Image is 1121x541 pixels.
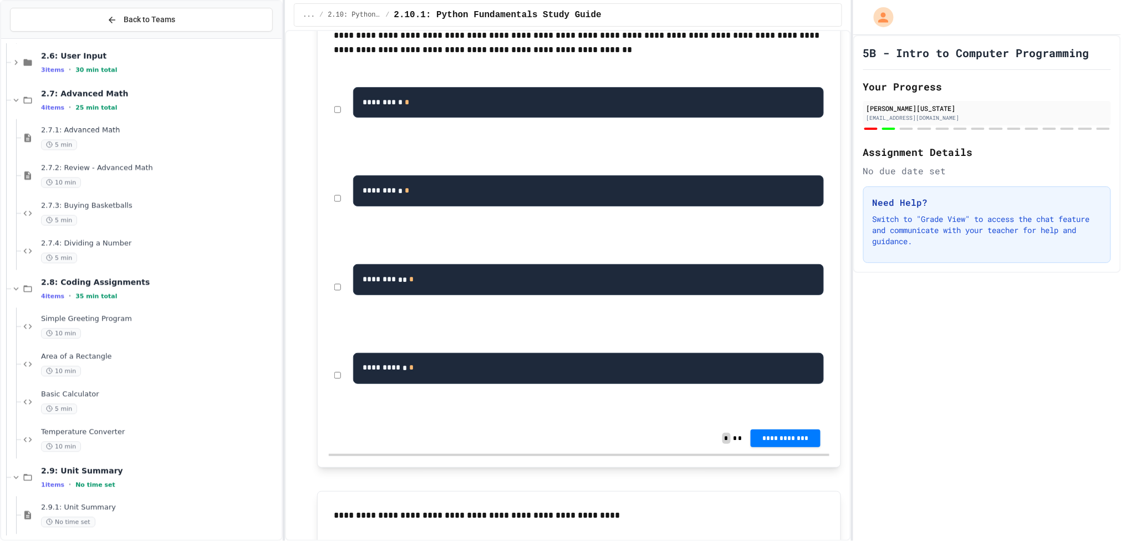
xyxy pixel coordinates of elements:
[863,144,1111,160] h2: Assignment Details
[303,11,315,19] span: ...
[863,164,1111,178] div: No due date set
[319,11,323,19] span: /
[863,79,1111,94] h2: Your Progress
[41,104,64,112] span: 4 items
[41,164,279,173] span: 2.7.2: Review - Advanced Math
[41,482,64,489] span: 1 items
[10,8,273,32] button: Back to Teams
[863,45,1089,60] h1: 5B - Intro to Computer Programming
[69,103,71,112] span: •
[41,428,279,437] span: Temperature Converter
[41,67,64,74] span: 3 items
[69,481,71,489] span: •
[41,390,279,400] span: Basic Calculator
[41,293,64,300] span: 4 items
[41,315,279,324] span: Simple Greeting Program
[75,482,115,489] span: No time set
[41,352,279,362] span: Area of a Rectangle
[75,67,117,74] span: 30 min total
[69,292,71,301] span: •
[41,178,81,188] span: 10 min
[41,503,279,513] span: 2.9.1: Unit Summary
[41,277,279,287] span: 2.8: Coding Assignments
[867,103,1108,113] div: [PERSON_NAME][US_STATE]
[385,11,389,19] span: /
[41,404,77,414] span: 5 min
[69,65,71,74] span: •
[41,201,279,211] span: 2.7.3: Buying Basketballs
[75,293,117,300] span: 35 min total
[41,51,279,61] span: 2.6: User Input
[862,4,896,30] div: My Account
[41,140,77,150] span: 5 min
[41,215,77,226] span: 5 min
[328,11,381,19] span: 2.10: Python Fundamentals Study Guide
[394,8,602,22] span: 2.10.1: Python Fundamentals Study Guide
[41,466,279,476] span: 2.9: Unit Summary
[41,366,81,377] span: 10 min
[124,14,175,26] span: Back to Teams
[41,89,279,99] span: 2.7: Advanced Math
[41,517,95,528] span: No time set
[873,196,1102,209] h3: Need Help?
[873,214,1102,247] p: Switch to "Grade View" to access the chat feature and communicate with your teacher for help and ...
[41,328,81,339] span: 10 min
[41,126,279,135] span: 2.7.1: Advanced Math
[41,442,81,452] span: 10 min
[867,114,1108,122] div: [EMAIL_ADDRESS][DOMAIN_NAME]
[41,239,279,249] span: 2.7.4: Dividing a Number
[41,253,77,264] span: 5 min
[75,104,117,112] span: 25 min total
